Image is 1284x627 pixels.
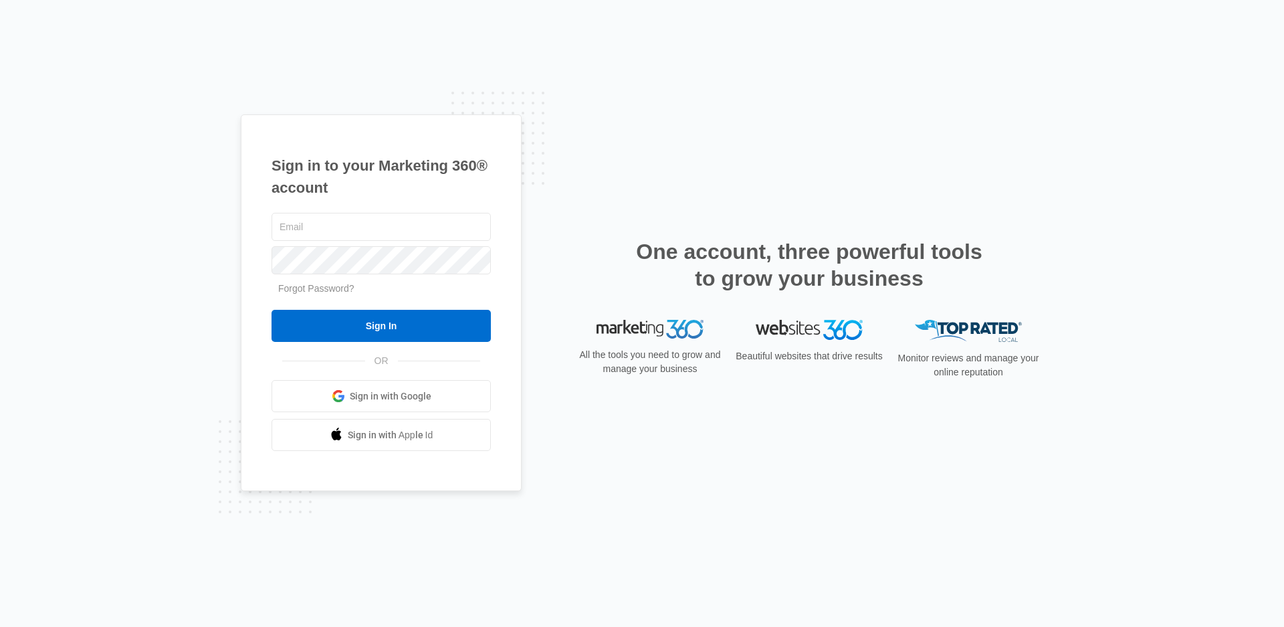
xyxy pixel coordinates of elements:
[272,213,491,241] input: Email
[272,419,491,451] a: Sign in with Apple Id
[365,354,398,368] span: OR
[272,155,491,199] h1: Sign in to your Marketing 360® account
[350,389,431,404] span: Sign in with Google
[348,428,433,442] span: Sign in with Apple Id
[575,348,725,376] p: All the tools you need to grow and manage your business
[632,238,986,292] h2: One account, three powerful tools to grow your business
[597,320,704,339] img: Marketing 360
[756,320,863,339] img: Websites 360
[272,310,491,342] input: Sign In
[893,351,1043,379] p: Monitor reviews and manage your online reputation
[915,320,1022,342] img: Top Rated Local
[272,380,491,412] a: Sign in with Google
[734,349,884,363] p: Beautiful websites that drive results
[278,283,354,294] a: Forgot Password?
